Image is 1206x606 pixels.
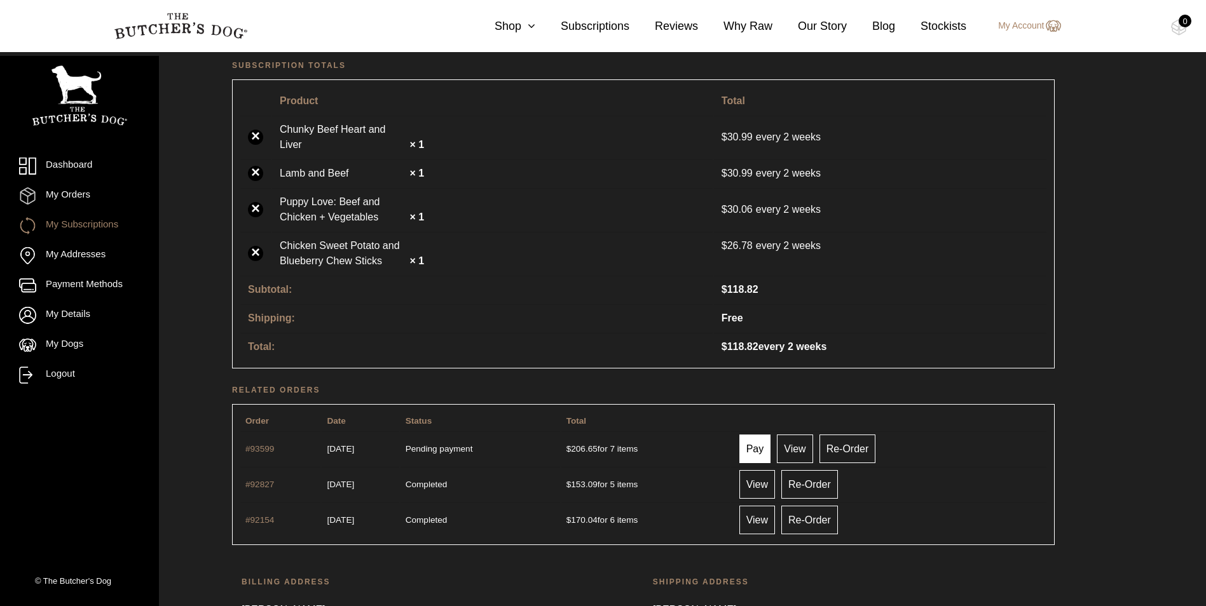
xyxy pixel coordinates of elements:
a: My Subscriptions [19,217,140,234]
td: every 2 weeks [714,232,1046,259]
span: 30.99 [722,168,756,178]
a: View [739,506,775,534]
a: Shop [469,18,535,35]
a: Puppy Love: Beef and Chicken + Vegetables [280,194,407,225]
a: My Addresses [19,247,140,264]
td: Completed [401,467,560,501]
h2: Billing address [242,576,634,588]
a: Chicken Sweet Potato and Blueberry Chew Sticks [280,238,407,269]
time: 1760321998 [327,444,354,454]
a: My Details [19,307,140,324]
a: Why Raw [698,18,772,35]
th: Total: [240,333,713,360]
a: View order number 92827 [245,480,274,489]
strong: × 1 [409,139,424,150]
span: $ [722,131,727,142]
span: $ [566,515,572,525]
th: Product [272,88,713,114]
a: Dashboard [19,158,140,175]
a: Stockists [895,18,966,35]
a: Re-Order [819,434,876,463]
span: 118.82 [722,341,758,352]
th: Total [714,88,1046,114]
a: × [248,246,263,261]
td: Pending payment [401,431,560,466]
a: View [777,434,812,463]
a: View order number 93599 [245,444,274,454]
a: Re-Order [781,506,838,534]
a: Pay [739,434,771,463]
td: every 2 weeks [714,333,1046,360]
a: Payment Methods [19,277,140,294]
span: $ [722,168,727,178]
strong: × 1 [409,168,424,178]
div: 0 [1179,15,1191,27]
span: 118.82 [722,284,758,295]
td: for 7 items [561,431,730,466]
a: × [248,166,263,181]
td: for 5 items [561,467,730,501]
td: every 2 weeks [714,188,1046,231]
span: 153.09 [566,480,598,489]
td: every 2 weeks [714,159,1046,187]
h2: Shipping address [653,576,1045,588]
a: Reviews [629,18,698,35]
span: 206.65 [566,444,598,454]
span: $ [722,341,727,352]
th: Subtotal: [240,276,713,303]
span: $ [722,284,727,295]
h2: Related orders [232,384,1055,396]
a: Lamb and Beef [280,166,407,181]
strong: × 1 [409,212,424,222]
a: Re-Order [781,470,838,499]
img: TBD_Cart-Empty.png [1171,19,1187,36]
td: Free [714,304,1046,332]
a: Logout [19,367,140,384]
span: $ [566,480,572,489]
time: 1758855553 [327,480,354,489]
a: My Orders [19,187,140,205]
a: × [248,202,263,217]
span: Status [406,416,432,426]
td: for 6 items [561,502,730,537]
a: Blog [847,18,895,35]
a: Subscriptions [535,18,629,35]
a: View [739,470,775,499]
span: Order [245,416,269,426]
th: Shipping: [240,304,713,332]
td: Completed [401,502,560,537]
h2: Subscription totals [232,59,1055,72]
a: My Account [985,18,1060,34]
span: 26.78 [722,238,756,253]
span: $ [722,240,727,251]
span: $ [566,444,572,454]
a: Our Story [772,18,847,35]
img: TBD_Portrait_Logo_White.png [32,65,127,126]
a: View order number 92154 [245,515,274,525]
span: 170.04 [566,515,598,525]
span: Total [566,416,586,426]
td: every 2 weeks [714,116,1046,158]
span: 30.06 [722,204,756,215]
span: $ [722,204,727,215]
a: × [248,130,263,145]
time: 1757645905 [327,515,354,525]
a: My Dogs [19,337,140,354]
a: Chunky Beef Heart and Liver [280,122,407,152]
span: Date [327,416,345,426]
span: 30.99 [722,131,756,142]
strong: × 1 [409,255,424,266]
